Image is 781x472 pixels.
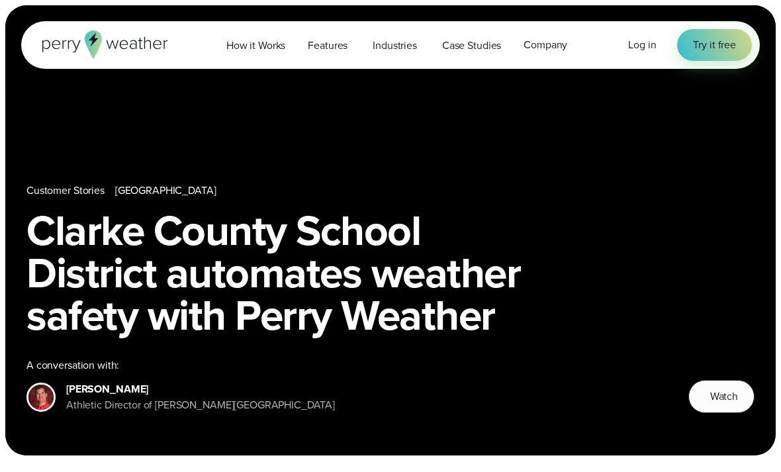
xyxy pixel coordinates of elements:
[26,357,667,373] div: A conversation with:
[628,37,656,53] a: Log in
[710,389,738,404] span: Watch
[26,183,755,199] nav: Breadcrumb
[66,381,335,397] div: [PERSON_NAME]
[226,38,285,54] span: How it Works
[28,385,54,410] img: John Ward, Clarke County School District Headshot
[26,209,755,336] h1: Clarke County School District automates weather safety with Perry Weather
[26,183,105,199] a: Customer Stories
[688,380,755,413] button: Watch
[308,38,347,54] span: Features
[373,38,417,54] span: Industries
[215,32,297,59] a: How it Works
[115,183,216,199] a: [GEOGRAPHIC_DATA]
[431,32,512,59] a: Case Studies
[693,37,736,53] span: Try it free
[677,29,752,61] a: Try it free
[442,38,501,54] span: Case Studies
[628,37,656,52] span: Log in
[524,37,567,53] span: Company
[66,397,335,413] div: Athletic Director of [PERSON_NAME][GEOGRAPHIC_DATA]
